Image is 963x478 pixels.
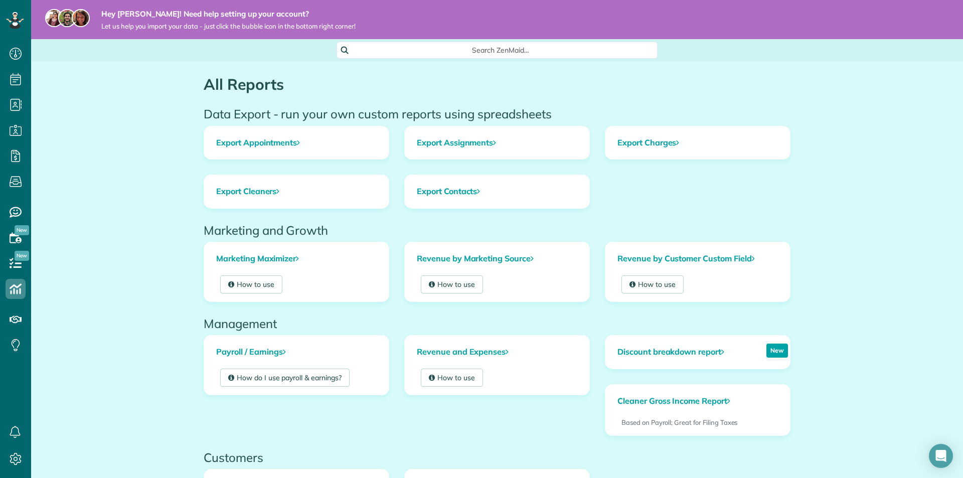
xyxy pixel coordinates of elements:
span: New [15,225,29,235]
h2: Management [204,317,790,330]
a: Cleaner Gross Income Report [605,385,742,418]
h2: Data Export - run your own custom reports using spreadsheets [204,107,790,120]
img: jorge-587dff0eeaa6aab1f244e6dc62b8924c3b6ad411094392a53c71c6c4a576187d.jpg [58,9,76,27]
a: Payroll / Earnings [204,336,389,369]
a: Export Cleaners [204,175,389,208]
strong: Hey [PERSON_NAME]! Need help setting up your account? [101,9,356,19]
h2: Customers [204,451,790,464]
a: Revenue and Expenses [405,336,589,369]
p: New [766,344,788,358]
a: How to use [621,275,684,293]
a: How to use [421,369,483,387]
a: How to use [220,275,282,293]
a: Export Charges [605,126,790,160]
a: Discount breakdown report [605,336,736,369]
span: Let us help you import your data - just click the bubble icon in the bottom right corner! [101,22,356,31]
a: How do I use payroll & earnings? [220,369,350,387]
a: Export Assignments [405,126,589,160]
div: Open Intercom Messenger [929,444,953,468]
a: Export Contacts [405,175,589,208]
span: New [15,251,29,261]
a: Revenue by Customer Custom Field [605,242,790,275]
a: How to use [421,275,483,293]
p: Based on Payroll; Great for Filing Taxes [621,418,774,427]
a: Marketing Maximizer [204,242,389,275]
a: Export Appointments [204,126,389,160]
a: Revenue by Marketing Source [405,242,589,275]
h2: Marketing and Growth [204,224,790,237]
h1: All Reports [204,76,790,93]
img: maria-72a9807cf96188c08ef61303f053569d2e2a8a1cde33d635c8a3ac13582a053d.jpg [45,9,63,27]
img: michelle-19f622bdf1676172e81f8f8fba1fb50e276960ebfe0243fe18214015130c80e4.jpg [72,9,90,27]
